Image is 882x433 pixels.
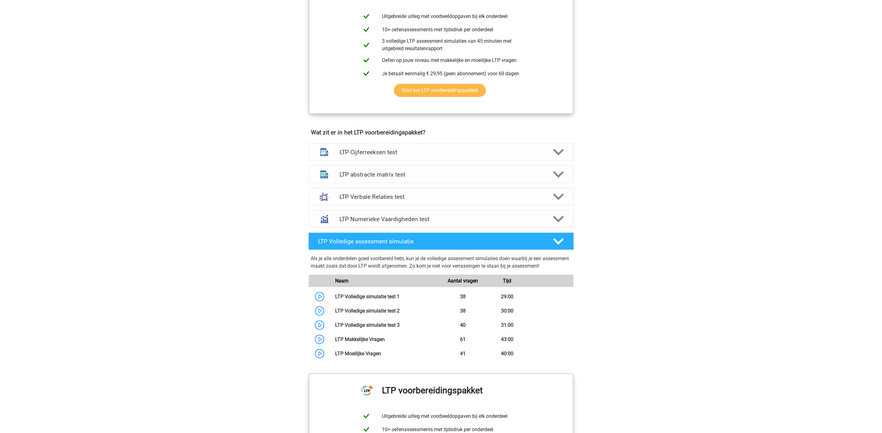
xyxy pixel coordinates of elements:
h4: LTP abstracte matrix test [339,171,543,178]
a: LTP Volledige assessment simulatie [306,233,576,250]
img: analogieen [316,189,332,205]
div: LTP Moeilijke Vragen [331,350,441,357]
h4: Wat zit er in het LTP voorbereidingspakket? [311,129,571,136]
h4: LTP Verbale Relaties test [339,193,543,200]
a: cijferreeksen LTP Cijferreeksen test [306,143,576,161]
a: numeriek redeneren LTP Numerieke Vaardigheden test [306,210,576,228]
img: numeriek redeneren [316,211,332,227]
h4: LTP Volledige assessment simulatie [318,238,543,245]
div: LTP Volledige simulatie test 2 [331,307,441,315]
div: Aantal vragen [441,277,485,285]
a: analogieen LTP Verbale Relaties test [306,188,576,205]
div: LTP Makkelijke Vragen [331,336,441,343]
img: cijferreeksen [316,144,332,160]
a: abstracte matrices LTP abstracte matrix test [306,166,576,183]
h4: LTP Numerieke Vaardigheden test [339,216,543,223]
div: LTP Volledige simulatie test 3 [331,321,441,329]
img: abstracte matrices [316,166,332,182]
div: Naam [331,277,441,285]
div: LTP Volledige simulatie test 1 [331,293,441,300]
div: Tijd [485,277,529,285]
div: Als je alle onderdelen goed voorbereid hebt, kun je de volledige assessment simulaties doen waarb... [311,255,571,272]
h4: LTP Cijferreeksen test [339,149,543,156]
a: Start het LTP voorbereidingspakket [394,84,486,97]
